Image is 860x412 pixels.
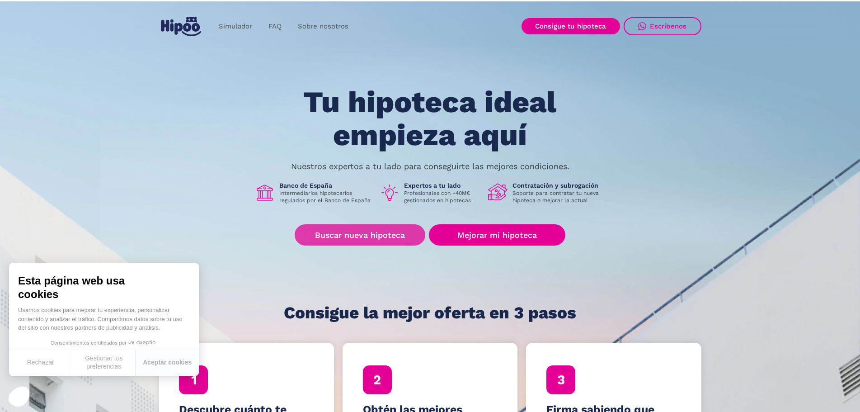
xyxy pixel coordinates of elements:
h1: Tu hipoteca ideal empieza aquí [258,86,601,152]
p: Soporte para contratar tu nueva hipoteca o mejorar la actual [512,189,606,204]
h1: Consigue la mejor oferta en 3 pasos [284,304,576,322]
h1: Expertos a tu lado [404,181,481,189]
div: Escríbenos [650,22,687,30]
a: Consigue tu hipoteca [522,18,620,34]
h1: Contratación y subrogación [512,181,606,189]
h1: Banco de España [279,181,372,189]
p: Intermediarios hipotecarios regulados por el Banco de España [279,189,372,204]
a: Simulador [211,18,260,35]
a: Escríbenos [624,17,701,35]
a: Mejorar mi hipoteca [429,224,565,246]
a: Sobre nosotros [290,18,357,35]
a: Buscar nueva hipoteca [295,224,425,246]
p: Profesionales con +40M€ gestionados en hipotecas [404,189,481,204]
a: home [159,13,203,40]
a: FAQ [260,18,290,35]
p: Nuestros expertos a tu lado para conseguirte las mejores condiciones. [291,163,569,170]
